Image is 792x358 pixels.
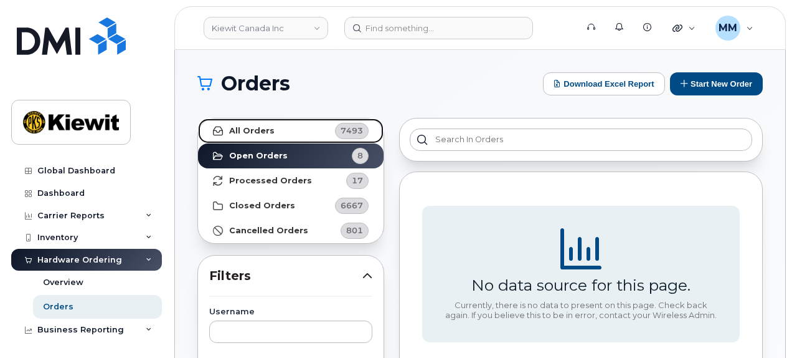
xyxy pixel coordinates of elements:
[229,201,295,211] strong: Closed Orders
[341,125,363,137] span: 7493
[198,119,384,143] a: All Orders7493
[341,200,363,211] span: 6667
[738,304,783,349] iframe: Messenger Launcher
[198,193,384,218] a: Closed Orders6667
[229,126,275,136] strong: All Orders
[209,308,372,316] label: Username
[198,218,384,243] a: Cancelled Orders801
[229,226,308,236] strong: Cancelled Orders
[357,150,363,162] span: 8
[543,72,665,95] button: Download Excel Report
[229,176,312,186] strong: Processed Orders
[445,301,717,320] div: Currently, there is no data to present on this page. Check back again. If you believe this to be ...
[221,74,290,93] span: Orders
[410,128,752,151] input: Search in orders
[352,175,363,186] span: 17
[670,72,763,95] button: Start New Order
[209,267,362,285] span: Filters
[198,143,384,168] a: Open Orders8
[471,276,691,294] div: No data source for this page.
[198,168,384,193] a: Processed Orders17
[229,151,288,161] strong: Open Orders
[346,225,363,236] span: 801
